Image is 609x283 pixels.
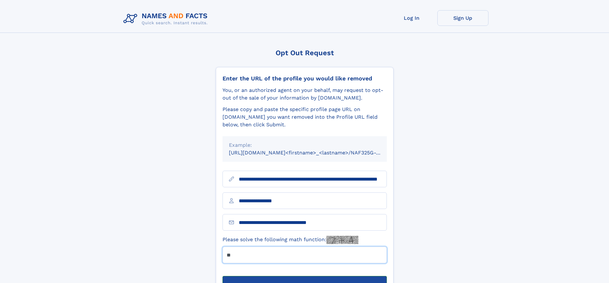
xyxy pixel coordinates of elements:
[223,236,358,244] label: Please solve the following math function:
[223,75,387,82] div: Enter the URL of the profile you would like removed
[229,141,380,149] div: Example:
[229,150,399,156] small: [URL][DOMAIN_NAME]<firstname>_<lastname>/NAF325G-xxxxxxxx
[386,10,437,26] a: Log In
[121,10,213,27] img: Logo Names and Facts
[223,106,387,129] div: Please copy and paste the specific profile page URL on [DOMAIN_NAME] you want removed into the Pr...
[223,86,387,102] div: You, or an authorized agent on your behalf, may request to opt-out of the sale of your informatio...
[437,10,488,26] a: Sign Up
[216,49,394,57] div: Opt Out Request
